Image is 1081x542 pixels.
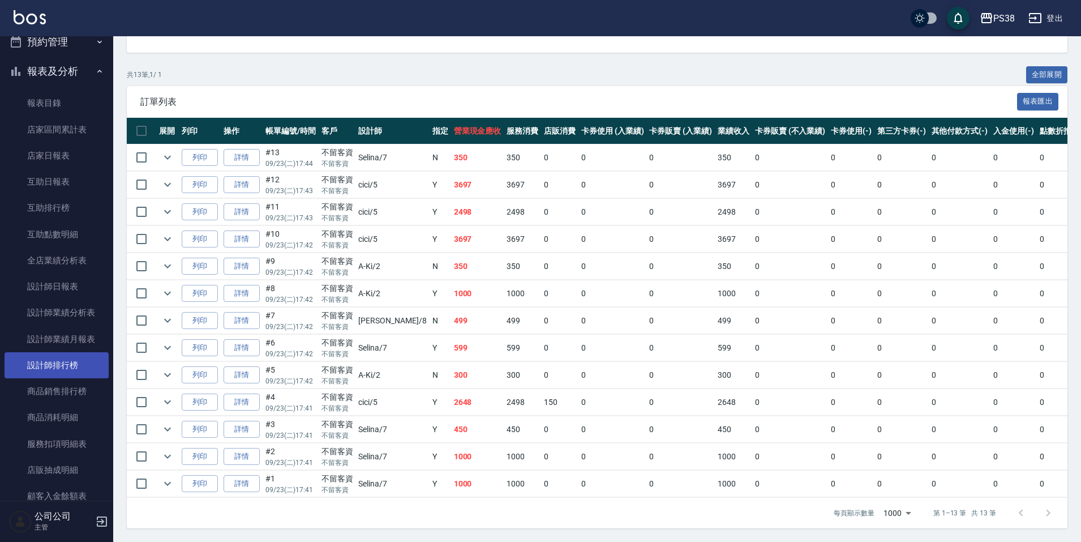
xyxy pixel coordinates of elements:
[752,172,828,198] td: 0
[541,172,578,198] td: 0
[321,391,353,403] div: 不留客資
[355,118,429,144] th: 設計師
[263,172,319,198] td: #12
[182,366,218,384] button: 列印
[578,226,647,253] td: 0
[990,362,1037,389] td: 0
[224,421,260,438] a: 詳情
[874,308,929,334] td: 0
[451,280,504,307] td: 1000
[752,443,828,470] td: 0
[159,312,176,329] button: expand row
[578,118,647,144] th: 卡券使用 (入業績)
[578,280,647,307] td: 0
[504,172,541,198] td: 3697
[541,226,578,253] td: 0
[646,253,715,280] td: 0
[263,416,319,443] td: #3
[541,335,578,361] td: 0
[265,430,316,441] p: 09/23 (二) 17:41
[159,394,176,411] button: expand row
[321,255,353,267] div: 不留客資
[646,443,715,470] td: 0
[355,335,429,361] td: Selina /7
[321,322,353,332] p: 不留客資
[451,226,504,253] td: 3697
[874,389,929,416] td: 0
[828,172,874,198] td: 0
[646,280,715,307] td: 0
[159,231,176,247] button: expand row
[224,203,260,221] a: 詳情
[646,118,715,144] th: 卡券販賣 (入業績)
[929,416,991,443] td: 0
[5,457,109,483] a: 店販抽成明細
[159,448,176,465] button: expand row
[451,416,504,443] td: 450
[355,308,429,334] td: [PERSON_NAME] /8
[5,404,109,430] a: 商品消耗明細
[451,199,504,225] td: 2498
[14,10,46,24] img: Logo
[752,308,828,334] td: 0
[321,240,353,250] p: 不留客資
[752,389,828,416] td: 0
[578,172,647,198] td: 0
[451,253,504,280] td: 350
[879,498,915,528] div: 1000
[752,280,828,307] td: 0
[35,522,92,532] p: 主管
[265,349,316,359] p: 09/23 (二) 17:42
[828,443,874,470] td: 0
[5,90,109,116] a: 報表目錄
[1026,66,1068,84] button: 全部展開
[715,199,752,225] td: 2498
[504,416,541,443] td: 450
[990,253,1037,280] td: 0
[319,118,356,144] th: 客戶
[929,253,991,280] td: 0
[263,389,319,416] td: #4
[263,308,319,334] td: #7
[159,203,176,220] button: expand row
[224,339,260,357] a: 詳情
[430,253,451,280] td: N
[430,172,451,198] td: Y
[355,199,429,225] td: cici /5
[182,258,218,275] button: 列印
[224,285,260,302] a: 詳情
[321,213,353,223] p: 不留客資
[504,280,541,307] td: 1000
[321,376,353,386] p: 不留客資
[752,199,828,225] td: 0
[752,335,828,361] td: 0
[263,199,319,225] td: #11
[874,253,929,280] td: 0
[265,159,316,169] p: 09/23 (二) 17:44
[541,416,578,443] td: 0
[5,274,109,300] a: 設計師日報表
[990,118,1037,144] th: 入金使用(-)
[182,176,218,194] button: 列印
[321,159,353,169] p: 不留客資
[715,172,752,198] td: 3697
[265,295,316,305] p: 09/23 (二) 17:42
[828,253,874,280] td: 0
[263,443,319,470] td: #2
[430,199,451,225] td: Y
[929,280,991,307] td: 0
[355,389,429,416] td: cici /5
[159,285,176,302] button: expand row
[578,443,647,470] td: 0
[5,169,109,195] a: 互助日報表
[182,394,218,411] button: 列印
[828,199,874,225] td: 0
[541,118,578,144] th: 店販消費
[752,118,828,144] th: 卡券販賣 (不入業績)
[646,362,715,389] td: 0
[752,362,828,389] td: 0
[715,335,752,361] td: 599
[504,226,541,253] td: 3697
[224,448,260,466] a: 詳情
[929,362,991,389] td: 0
